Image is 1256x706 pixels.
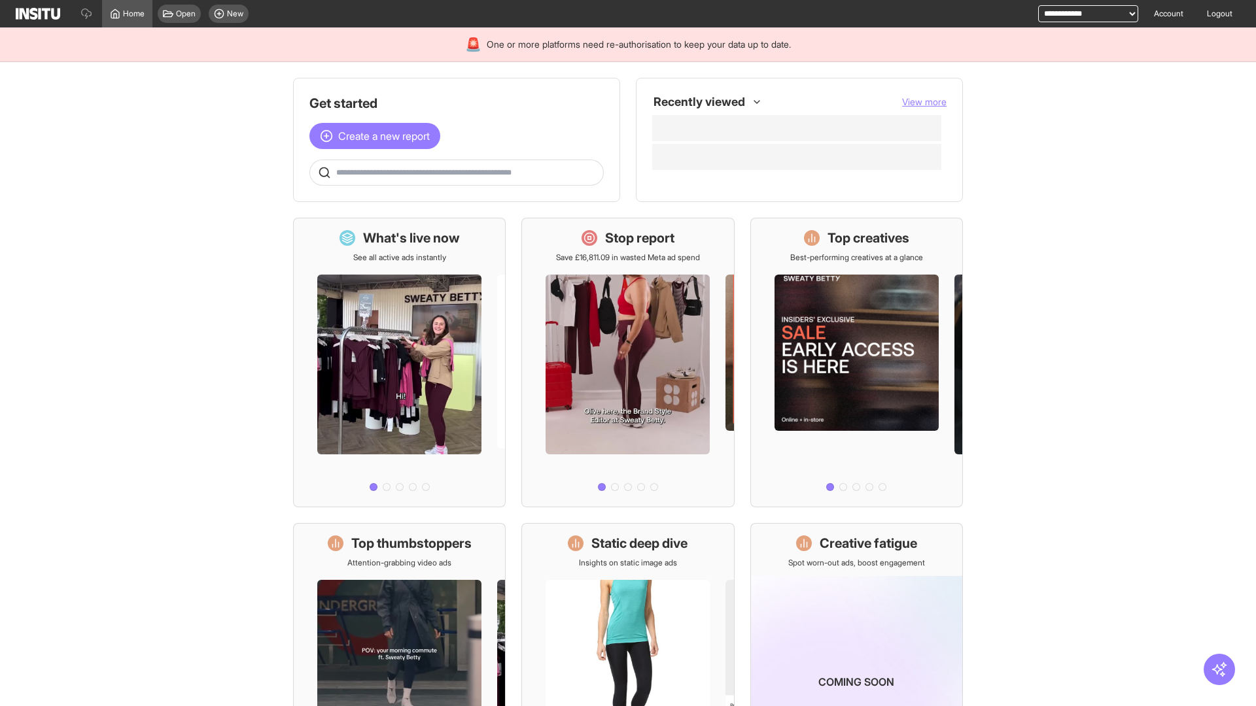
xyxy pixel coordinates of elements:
[309,123,440,149] button: Create a new report
[828,229,909,247] h1: Top creatives
[309,94,604,112] h1: Get started
[605,229,674,247] h1: Stop report
[902,95,947,109] button: View more
[338,128,430,144] span: Create a new report
[363,229,460,247] h1: What's live now
[353,252,446,263] p: See all active ads instantly
[579,558,677,568] p: Insights on static image ads
[521,218,734,507] a: Stop reportSave £16,811.09 in wasted Meta ad spend
[351,534,472,552] h1: Top thumbstoppers
[293,218,506,507] a: What's live nowSee all active ads instantly
[790,252,923,263] p: Best-performing creatives at a glance
[123,8,145,19] span: Home
[347,558,451,568] p: Attention-grabbing video ads
[487,38,791,51] span: One or more platforms need re-authorisation to keep your data up to date.
[750,218,963,507] a: Top creativesBest-performing creatives at a glance
[902,96,947,107] span: View more
[227,8,243,19] span: New
[16,8,60,20] img: Logo
[591,534,688,552] h1: Static deep dive
[556,252,700,263] p: Save £16,811.09 in wasted Meta ad spend
[465,35,481,54] div: 🚨
[176,8,196,19] span: Open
